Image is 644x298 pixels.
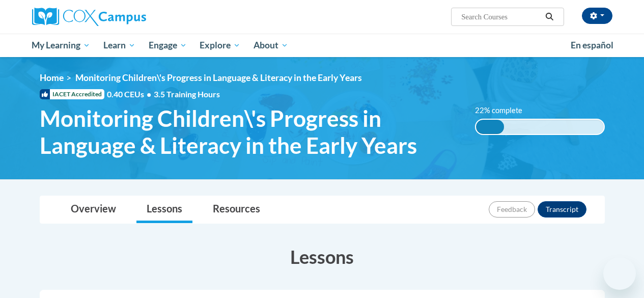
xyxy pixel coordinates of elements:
[247,34,295,57] a: About
[40,72,64,83] a: Home
[75,72,362,83] span: Monitoring Children\'s Progress in Language & Literacy in the Early Years
[603,257,636,290] iframe: Button to launch messaging window
[564,35,620,56] a: En español
[154,89,220,99] span: 3.5 Training Hours
[103,39,135,51] span: Learn
[582,8,612,24] button: Account Settings
[542,11,557,23] button: Search
[147,89,151,99] span: •
[25,34,97,57] a: My Learning
[538,201,586,218] button: Transcript
[40,244,605,269] h3: Lessons
[61,196,126,223] a: Overview
[107,89,154,100] span: 0.40 CEUs
[489,201,535,218] button: Feedback
[97,34,142,57] a: Learn
[200,39,240,51] span: Explore
[32,8,146,26] img: Cox Campus
[142,34,193,57] a: Engage
[254,39,288,51] span: About
[32,8,215,26] a: Cox Campus
[475,105,534,116] label: 22% complete
[460,11,542,23] input: Search Courses
[193,34,247,57] a: Explore
[40,105,460,159] span: Monitoring Children\'s Progress in Language & Literacy in the Early Years
[136,196,192,223] a: Lessons
[149,39,187,51] span: Engage
[24,34,620,57] div: Main menu
[476,120,504,134] div: 22% complete
[32,39,90,51] span: My Learning
[571,40,613,50] span: En español
[203,196,270,223] a: Resources
[40,89,104,99] span: IACET Accredited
